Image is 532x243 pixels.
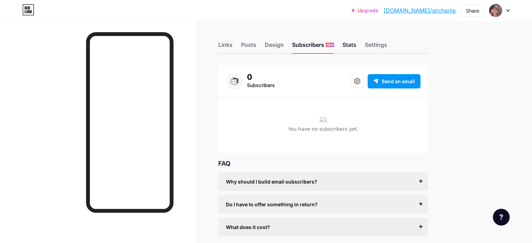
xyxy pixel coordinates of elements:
span: Send an email [382,78,415,85]
div: 0 [247,73,275,81]
div: Links [218,41,233,53]
img: sircharlie [489,4,502,17]
div: Share [466,7,479,14]
span: Why should I build email subscribers? [226,178,317,185]
div: Subscribers [292,41,334,53]
div: Posts [241,41,256,53]
div: FAQ [218,159,428,168]
div: Stats [342,41,356,53]
span: Do I have to offer something in return? [226,201,318,208]
a: [DOMAIN_NAME]/sircharlie [384,6,456,15]
span: What does it cost? [226,223,270,231]
div: Design [265,41,284,53]
div: Settings [365,41,387,53]
div: Subscribers [247,81,275,90]
div: You have no subscribers yet. [226,126,420,136]
span: NEW [327,43,333,47]
a: Upgrade [352,8,378,13]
